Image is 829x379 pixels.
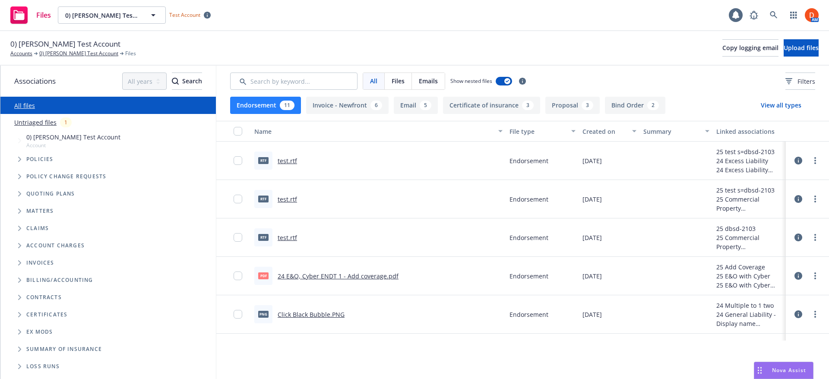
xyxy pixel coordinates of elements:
[785,73,815,90] button: Filters
[58,6,166,24] button: 0) [PERSON_NAME] Test Account
[0,131,216,272] div: Tree Example
[716,233,782,251] div: 25 Commercial Property
[509,127,566,136] div: File type
[810,309,820,319] a: more
[251,121,506,142] button: Name
[716,339,782,348] div: 24 Test multiple to 1
[509,272,548,281] span: Endorsement
[582,272,602,281] span: [DATE]
[643,127,700,136] div: Summary
[172,73,202,90] button: SearchSearch
[39,50,118,57] a: 0) [PERSON_NAME] Test Account
[26,347,102,352] span: Summary of insurance
[258,311,269,317] span: PNG
[640,121,713,142] button: Summary
[172,78,179,85] svg: Search
[26,174,106,179] span: Policy change requests
[419,76,438,85] span: Emails
[14,76,56,87] span: Associations
[810,194,820,204] a: more
[26,208,54,214] span: Matters
[234,233,242,242] input: Toggle Row Selected
[392,76,405,85] span: Files
[716,186,782,195] div: 25 test s=dbsd-2103
[26,260,54,265] span: Invoices
[765,6,782,24] a: Search
[26,142,120,149] span: Account
[810,271,820,281] a: more
[716,147,782,156] div: 25 test s=dbsd-2103
[716,301,782,310] div: 24 Multiple to 1 two
[443,97,540,114] button: Certificate of insurance
[234,310,242,319] input: Toggle Row Selected
[716,281,782,290] div: 25 E&O with Cyber
[582,195,602,204] span: [DATE]
[65,11,140,20] span: 0) [PERSON_NAME] Test Account
[420,101,431,110] div: 5
[234,195,242,203] input: Toggle Row Selected
[278,157,297,165] a: test.rtf
[172,73,202,89] div: Search
[26,295,62,300] span: Contracts
[785,77,815,86] span: Filters
[582,127,627,136] div: Created on
[745,6,763,24] a: Report a Bug
[278,195,297,203] a: test.rtf
[716,262,782,272] div: 25 Add Coverage
[26,329,53,335] span: Ex Mods
[230,73,358,90] input: Search by keyword...
[722,39,778,57] button: Copy logging email
[234,127,242,136] input: Select all
[647,101,659,110] div: 2
[60,117,72,127] div: 1
[26,191,75,196] span: Quoting plans
[582,101,593,110] div: 3
[258,157,269,164] span: rtf
[605,97,665,114] button: Bind Order
[722,44,778,52] span: Copy logging email
[784,44,819,52] span: Upload files
[506,121,579,142] button: File type
[805,8,819,22] img: photo
[716,165,782,174] div: 24 Excess Liability
[26,278,93,283] span: Billing/Accounting
[716,127,782,136] div: Linked associations
[7,3,54,27] a: Files
[10,38,120,50] span: 0) [PERSON_NAME] Test Account
[370,101,382,110] div: 6
[26,133,120,142] span: 0) [PERSON_NAME] Test Account
[582,310,602,319] span: [DATE]
[785,6,802,24] a: Switch app
[797,77,815,86] span: Filters
[278,234,297,242] a: test.rtf
[230,97,301,114] button: Endorsement
[10,50,32,57] a: Accounts
[716,224,782,233] div: 25 dbsd-2103
[772,366,806,374] span: Nova Assist
[394,97,438,114] button: Email
[254,127,493,136] div: Name
[579,121,640,142] button: Created on
[26,226,49,231] span: Claims
[26,243,85,248] span: Account charges
[784,39,819,57] button: Upload files
[509,156,548,165] span: Endorsement
[754,362,765,379] div: Drag to move
[713,121,786,142] button: Linked associations
[716,195,782,213] div: 25 Commercial Property
[810,232,820,243] a: more
[545,97,600,114] button: Proposal
[258,196,269,202] span: rtf
[14,118,57,127] a: Untriaged files
[509,310,548,319] span: Endorsement
[716,272,782,281] div: 25 E&O with Cyber
[716,310,782,328] div: 24 General Liability - Display name
[306,97,389,114] button: Invoice - Newfront
[258,272,269,279] span: pdf
[522,101,534,110] div: 3
[582,233,602,242] span: [DATE]
[26,364,60,369] span: Loss Runs
[278,310,345,319] a: Click Black Bubble.PNG
[125,50,136,57] span: Files
[509,195,548,204] span: Endorsement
